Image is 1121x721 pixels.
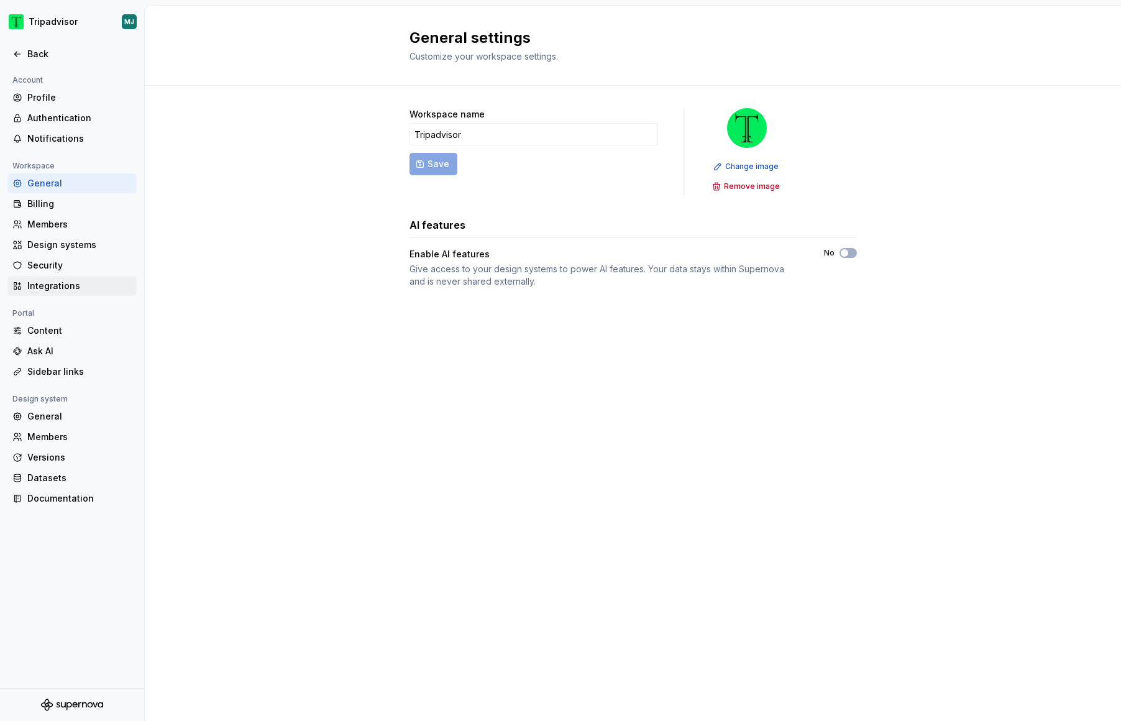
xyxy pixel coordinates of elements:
div: Design system [7,392,73,406]
div: Members [27,431,132,443]
img: 0ed0e8b8-9446-497d-bad0-376821b19aa5.png [9,14,24,29]
a: Design systems [7,235,137,255]
div: General [27,177,132,190]
a: Datasets [7,468,137,488]
a: Integrations [7,276,137,296]
div: Content [27,324,132,337]
div: Design systems [27,239,132,251]
a: General [7,406,137,426]
div: MJ [124,17,134,27]
div: Portal [7,306,39,321]
div: Notifications [27,132,132,145]
label: No [824,248,835,258]
a: Ask AI [7,341,137,361]
div: Tripadvisor [29,16,78,28]
button: Change image [710,158,784,175]
a: Members [7,214,137,234]
span: Change image [725,162,779,172]
div: Versions [27,451,132,464]
h2: General settings [410,28,842,48]
div: Ask AI [27,345,132,357]
div: Billing [27,198,132,210]
a: Back [7,44,137,64]
div: Profile [27,91,132,104]
a: Notifications [7,129,137,149]
a: Profile [7,88,137,108]
h3: AI features [410,218,465,232]
button: Remove image [708,178,785,195]
a: Members [7,427,137,447]
a: Authentication [7,108,137,128]
a: General [7,173,137,193]
a: Content [7,321,137,341]
div: Integrations [27,280,132,292]
div: Datasets [27,472,132,484]
a: Billing [7,194,137,214]
div: Enable AI features [410,248,802,260]
span: Remove image [724,181,780,191]
div: Workspace [7,158,60,173]
div: Security [27,259,132,272]
div: Documentation [27,492,132,505]
svg: Supernova Logo [41,699,103,711]
a: Documentation [7,489,137,508]
a: Security [7,255,137,275]
span: Customize your workspace settings. [410,51,558,62]
a: Sidebar links [7,362,137,382]
div: Give access to your design systems to power AI features. Your data stays within Supernova and is ... [410,263,802,288]
img: 0ed0e8b8-9446-497d-bad0-376821b19aa5.png [727,108,767,148]
div: Back [27,48,132,60]
label: Workspace name [410,108,485,121]
a: Versions [7,448,137,467]
div: Sidebar links [27,365,132,378]
div: General [27,410,132,423]
div: Authentication [27,112,132,124]
button: TripadvisorMJ [2,8,142,35]
div: Members [27,218,132,231]
div: Account [7,73,48,88]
